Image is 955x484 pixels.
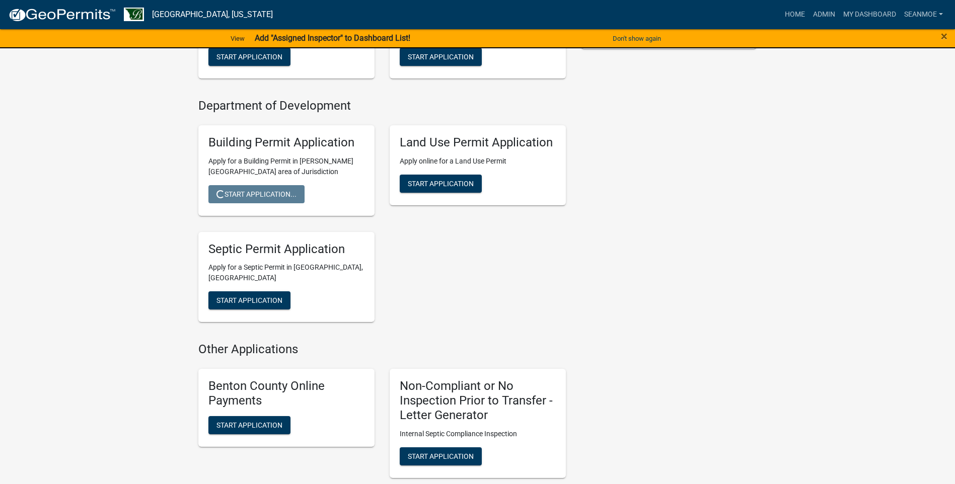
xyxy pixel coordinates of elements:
button: Start Application [208,416,290,434]
span: × [941,29,947,43]
p: Apply online for a Land Use Permit [400,156,556,167]
button: Start Application [400,48,482,66]
p: Internal Septic Compliance Inspection [400,429,556,439]
button: Start Application [400,175,482,193]
h5: Land Use Permit Application [400,135,556,150]
a: View [227,30,249,47]
h4: Other Applications [198,342,566,357]
h5: Septic Permit Application [208,242,364,257]
h5: Benton County Online Payments [208,379,364,408]
a: Admin [809,5,839,24]
span: Start Application [216,296,282,304]
button: Close [941,30,947,42]
span: Start Application... [216,190,297,198]
h5: Non-Compliant or No Inspection Prior to Transfer - Letter Generator [400,379,556,422]
a: My Dashboard [839,5,900,24]
span: Start Application [408,179,474,187]
img: Benton County, Minnesota [124,8,144,21]
a: SeanMoe [900,5,947,24]
button: Start Application [208,291,290,309]
a: Home [781,5,809,24]
button: Start Application [208,48,290,66]
button: Start Application [400,447,482,465]
p: Apply for a Septic Permit in [GEOGRAPHIC_DATA], [GEOGRAPHIC_DATA] [208,262,364,283]
span: Start Application [216,53,282,61]
span: Start Application [408,452,474,460]
h5: Building Permit Application [208,135,364,150]
span: Start Application [216,421,282,429]
button: Don't show again [609,30,665,47]
h4: Department of Development [198,99,566,113]
strong: Add "Assigned Inspector" to Dashboard List! [255,33,410,43]
p: Apply for a Building Permit in [PERSON_NAME][GEOGRAPHIC_DATA] area of Jurisdiction [208,156,364,177]
button: Start Application... [208,185,305,203]
a: [GEOGRAPHIC_DATA], [US_STATE] [152,6,273,23]
span: Start Application [408,53,474,61]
